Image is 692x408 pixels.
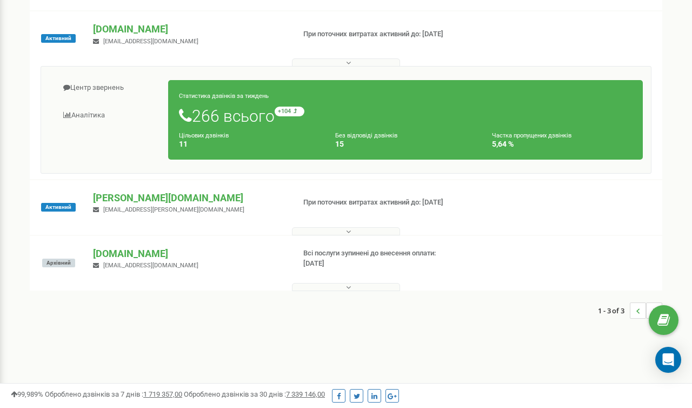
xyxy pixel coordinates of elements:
h4: 11 [179,140,319,148]
u: 7 339 146,00 [286,390,325,398]
span: 1 - 3 of 3 [598,302,630,319]
small: Цільових дзвінків [179,132,229,139]
div: Open Intercom Messenger [655,347,681,373]
p: При поточних витратах активний до: [DATE] [303,29,444,40]
span: [EMAIL_ADDRESS][DOMAIN_NAME] [103,38,198,45]
small: Без відповіді дзвінків [335,132,397,139]
a: Аналiтика [49,102,169,129]
small: +104 [275,107,304,116]
nav: ... [598,292,662,330]
p: При поточних витратах активний до: [DATE] [303,198,444,208]
p: Всі послуги зупинені до внесення оплати: [DATE] [303,248,444,268]
span: Активний [41,203,76,212]
h4: 15 [335,140,475,148]
span: Оброблено дзвінків за 30 днів : [184,390,325,398]
h4: 5,64 % [492,140,632,148]
p: [DOMAIN_NAME] [93,247,286,261]
span: [EMAIL_ADDRESS][DOMAIN_NAME] [103,262,198,269]
small: Статистика дзвінків за тиждень [179,93,269,100]
span: Активний [41,34,76,43]
span: 99,989% [11,390,43,398]
p: [DOMAIN_NAME] [93,22,286,36]
small: Частка пропущених дзвінків [492,132,571,139]
span: Оброблено дзвінків за 7 днів : [45,390,182,398]
span: [EMAIL_ADDRESS][PERSON_NAME][DOMAIN_NAME] [103,206,244,213]
p: [PERSON_NAME][DOMAIN_NAME] [93,191,286,205]
span: Архівний [42,259,75,267]
a: Центр звернень [49,75,169,101]
u: 1 719 357,00 [143,390,182,398]
h1: 266 всього [179,107,632,125]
